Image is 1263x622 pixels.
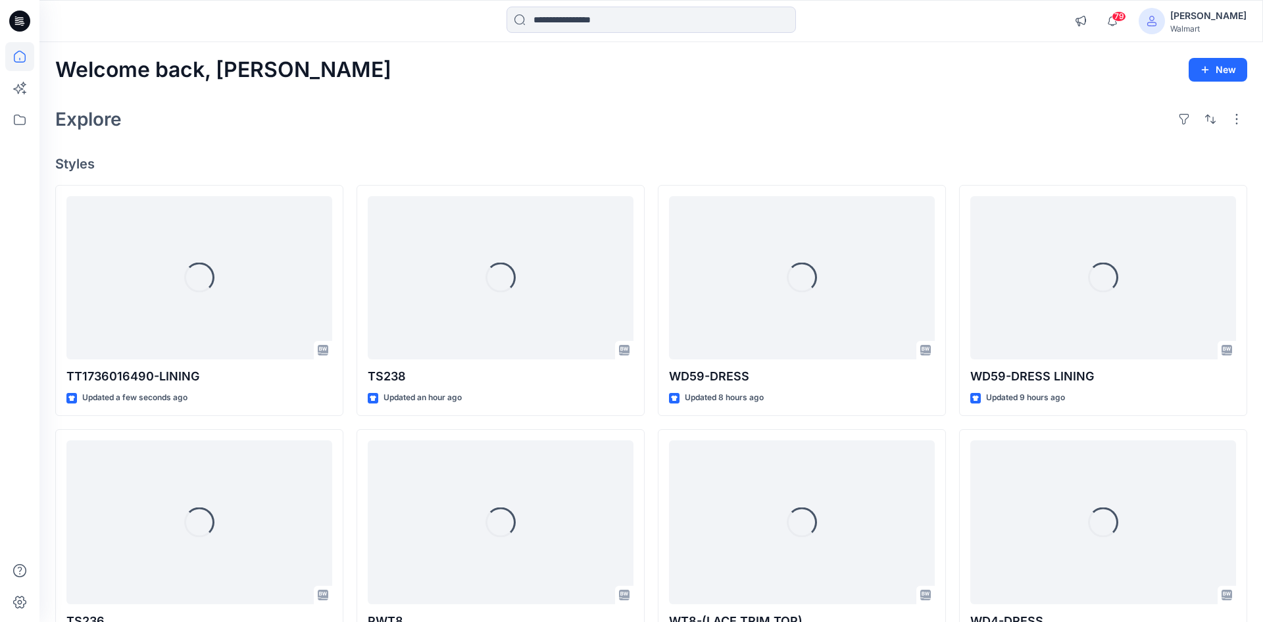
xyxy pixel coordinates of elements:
[1189,58,1247,82] button: New
[1112,11,1126,22] span: 79
[384,391,462,405] p: Updated an hour ago
[669,367,935,386] p: WD59-DRESS
[66,367,332,386] p: TT1736016490-LINING
[685,391,764,405] p: Updated 8 hours ago
[55,58,391,82] h2: Welcome back, [PERSON_NAME]
[1170,8,1247,24] div: [PERSON_NAME]
[1147,16,1157,26] svg: avatar
[368,367,633,386] p: TS238
[986,391,1065,405] p: Updated 9 hours ago
[1170,24,1247,34] div: Walmart
[82,391,187,405] p: Updated a few seconds ago
[55,156,1247,172] h4: Styles
[970,367,1236,386] p: WD59-DRESS LINING
[55,109,122,130] h2: Explore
